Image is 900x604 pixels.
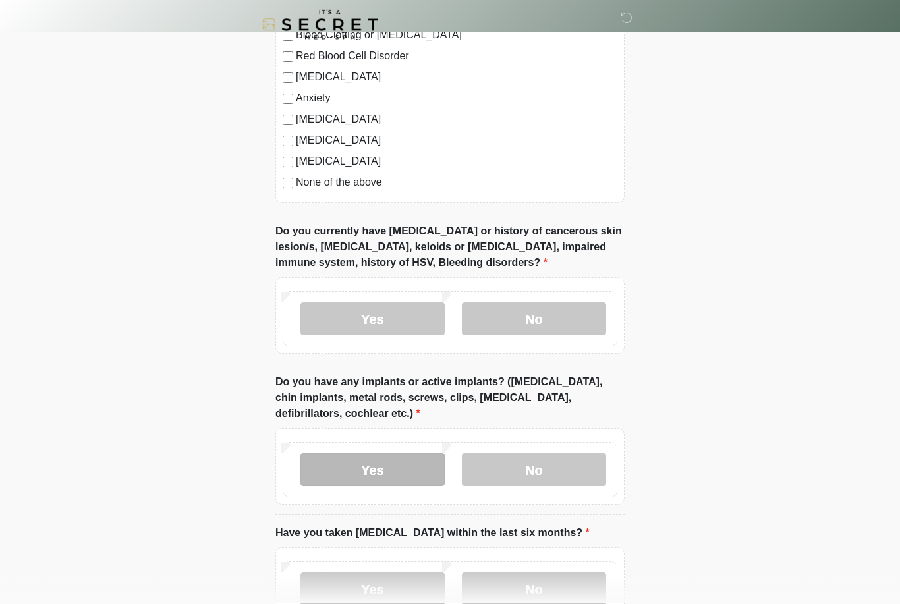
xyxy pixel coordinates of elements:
label: Do you currently have [MEDICAL_DATA] or history of cancerous skin lesion/s, [MEDICAL_DATA], keloi... [275,224,625,271]
label: None of the above [296,175,617,191]
img: It's A Secret Med Spa Logo [262,10,378,40]
input: [MEDICAL_DATA] [283,157,293,168]
label: [MEDICAL_DATA] [296,154,617,170]
label: [MEDICAL_DATA] [296,133,617,149]
label: No [462,303,606,336]
label: Do you have any implants or active implants? ([MEDICAL_DATA], chin implants, metal rods, screws, ... [275,375,625,422]
label: Have you taken [MEDICAL_DATA] within the last six months? [275,526,590,541]
label: [MEDICAL_DATA] [296,70,617,86]
input: Red Blood Cell Disorder [283,52,293,63]
label: Yes [300,303,445,336]
input: [MEDICAL_DATA] [283,115,293,126]
input: None of the above [283,178,293,189]
label: Red Blood Cell Disorder [296,49,617,65]
label: No [462,454,606,487]
input: [MEDICAL_DATA] [283,73,293,84]
input: Anxiety [283,94,293,105]
input: [MEDICAL_DATA] [283,136,293,147]
label: Anxiety [296,91,617,107]
label: [MEDICAL_DATA] [296,112,617,128]
label: Yes [300,454,445,487]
